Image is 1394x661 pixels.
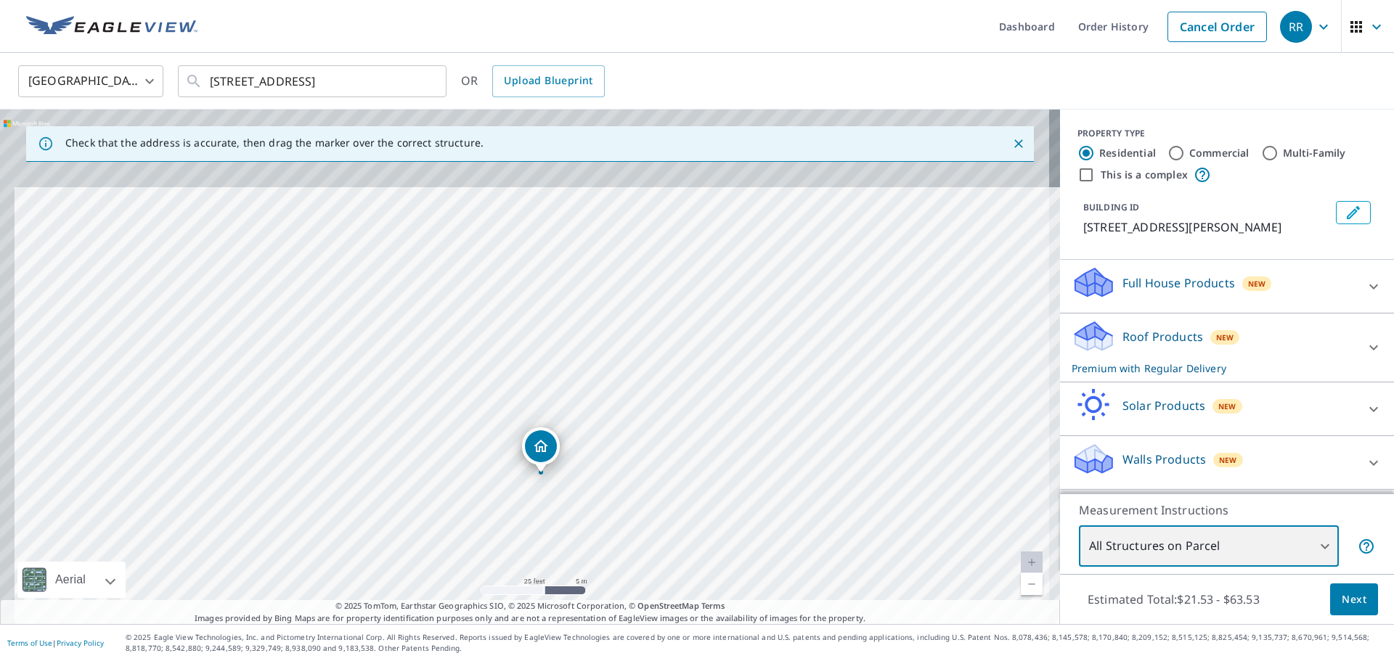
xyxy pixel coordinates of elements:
p: Roof Products [1122,328,1203,345]
span: New [1216,332,1234,343]
a: Terms [701,600,725,611]
span: Upload Blueprint [504,72,592,90]
p: Walls Products [1122,451,1206,468]
div: All Structures on Parcel [1079,526,1339,567]
p: Estimated Total: $21.53 - $63.53 [1076,583,1271,615]
span: Next [1342,591,1366,609]
a: OpenStreetMap [637,600,698,611]
p: [STREET_ADDRESS][PERSON_NAME] [1083,218,1330,236]
p: Check that the address is accurate, then drag the marker over the correct structure. [65,136,484,149]
p: Premium with Regular Delivery [1072,361,1356,376]
label: This is a complex [1101,168,1188,182]
div: Aerial [51,562,90,598]
label: Multi-Family [1283,146,1346,160]
span: New [1248,278,1266,290]
p: Full House Products [1122,274,1235,292]
a: Privacy Policy [57,638,104,648]
div: Solar ProductsNew [1072,388,1382,430]
p: © 2025 Eagle View Technologies, Inc. and Pictometry International Corp. All Rights Reserved. Repo... [126,632,1387,654]
label: Residential [1099,146,1156,160]
div: Dropped pin, building 1, Residential property, 101 BURDEN ST PRINCE GEORGE BC V2M2G8 [522,427,560,472]
span: New [1219,454,1237,466]
div: Full House ProductsNew [1072,266,1382,307]
div: [GEOGRAPHIC_DATA] [18,61,163,102]
p: | [7,639,104,647]
label: Commercial [1189,146,1250,160]
button: Next [1330,583,1378,616]
span: Your report will include each building or structure inside the parcel boundary. In some cases, du... [1358,538,1375,555]
a: Cancel Order [1167,12,1267,42]
a: Current Level 20, Zoom In Disabled [1021,551,1043,573]
a: Current Level 20, Zoom Out [1021,573,1043,595]
a: Upload Blueprint [492,65,604,97]
div: OR [461,65,605,97]
div: RR [1280,11,1312,43]
a: Terms of Use [7,638,52,648]
p: BUILDING ID [1083,201,1139,213]
div: Walls ProductsNew [1072,442,1382,483]
input: Search by address or latitude-longitude [210,61,417,102]
p: Solar Products [1122,397,1205,414]
div: Aerial [17,562,126,598]
span: New [1218,401,1236,412]
button: Close [1009,134,1028,153]
img: EV Logo [26,16,197,38]
span: © 2025 TomTom, Earthstar Geographics SIO, © 2025 Microsoft Corporation, © [335,600,725,612]
div: PROPERTY TYPE [1077,127,1377,140]
div: Roof ProductsNewPremium with Regular Delivery [1072,319,1382,376]
button: Edit building 1 [1336,201,1371,224]
p: Measurement Instructions [1079,501,1375,519]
